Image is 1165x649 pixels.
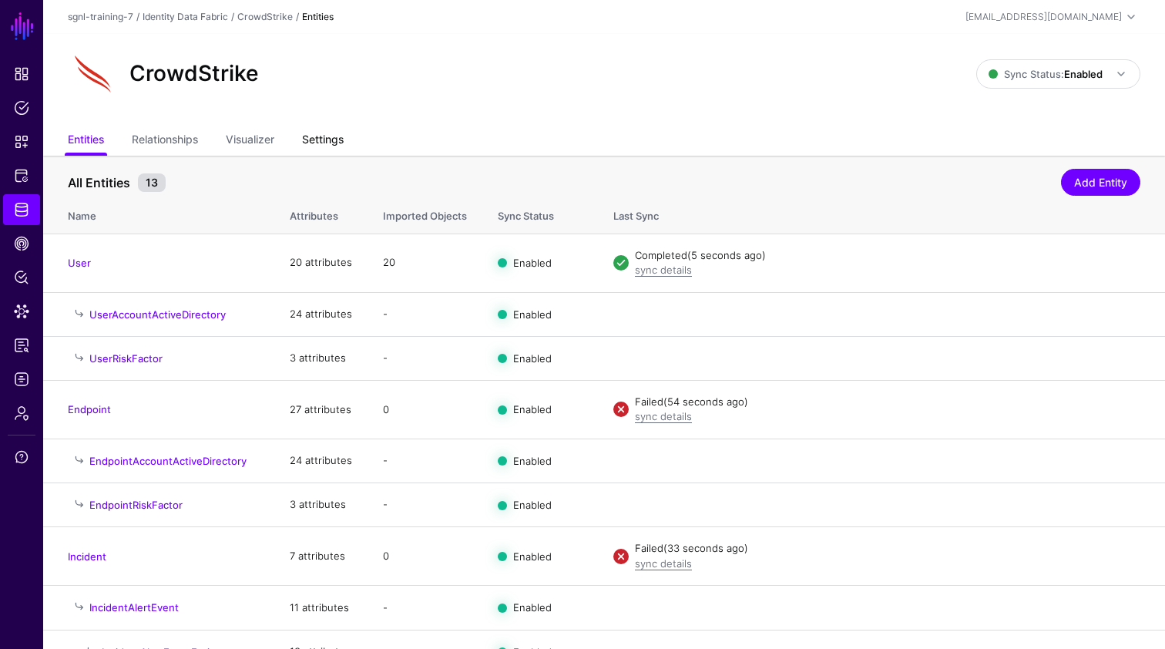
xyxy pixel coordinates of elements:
[635,541,1140,557] div: Failed (33 seconds ago)
[14,168,29,183] span: Protected Systems
[635,410,692,422] a: sync details
[274,586,368,630] td: 11 attributes
[302,11,334,22] strong: Entities
[237,11,293,22] a: CrowdStrike
[14,236,29,251] span: CAEP Hub
[1064,68,1103,80] strong: Enabled
[14,66,29,82] span: Dashboard
[133,10,143,24] div: /
[274,439,368,483] td: 24 attributes
[14,304,29,319] span: Data Lens
[43,193,274,234] th: Name
[513,308,552,320] span: Enabled
[513,601,552,614] span: Enabled
[14,100,29,116] span: Policies
[68,257,91,269] a: User
[3,92,40,123] a: Policies
[635,264,692,276] a: sync details
[3,228,40,259] a: CAEP Hub
[989,68,1103,80] span: Sync Status:
[513,455,552,467] span: Enabled
[3,330,40,361] a: Reports
[368,439,482,483] td: -
[68,403,111,415] a: Endpoint
[3,126,40,157] a: Snippets
[9,9,35,43] a: SGNL
[598,193,1165,234] th: Last Sync
[293,10,302,24] div: /
[1061,169,1140,196] a: Add Entity
[68,126,104,156] a: Entities
[302,126,344,156] a: Settings
[143,11,228,22] a: Identity Data Fabric
[68,49,117,99] img: svg+xml;base64,PHN2ZyB3aWR0aD0iNjQiIGhlaWdodD0iNjQiIHZpZXdCb3g9IjAgMCA2NCA2NCIgZmlsbD0ibm9uZSIgeG...
[3,398,40,429] a: Admin
[368,234,482,292] td: 20
[513,403,552,415] span: Enabled
[635,395,1140,410] div: Failed (54 seconds ago)
[14,270,29,285] span: Policy Lens
[368,336,482,380] td: -
[132,126,198,156] a: Relationships
[89,455,247,467] a: EndpointAccountActiveDirectory
[138,173,166,192] small: 13
[368,380,482,439] td: 0
[513,499,552,511] span: Enabled
[635,248,1140,264] div: Completed (5 seconds ago)
[14,202,29,217] span: Identity Data Fabric
[274,483,368,527] td: 3 attributes
[368,586,482,630] td: -
[368,292,482,336] td: -
[368,193,482,234] th: Imported Objects
[368,483,482,527] td: -
[3,262,40,293] a: Policy Lens
[274,527,368,586] td: 7 attributes
[226,126,274,156] a: Visualizer
[3,194,40,225] a: Identity Data Fabric
[274,292,368,336] td: 24 attributes
[14,338,29,353] span: Reports
[513,550,552,562] span: Enabled
[68,550,106,563] a: Incident
[89,308,226,321] a: UserAccountActiveDirectory
[635,557,692,570] a: sync details
[3,296,40,327] a: Data Lens
[368,527,482,586] td: 0
[228,10,237,24] div: /
[3,160,40,191] a: Protected Systems
[14,405,29,421] span: Admin
[89,601,179,614] a: IncidentAlertEvent
[14,134,29,150] span: Snippets
[513,257,552,269] span: Enabled
[129,61,259,87] h2: CrowdStrike
[14,449,29,465] span: Support
[965,10,1122,24] div: [EMAIL_ADDRESS][DOMAIN_NAME]
[3,59,40,89] a: Dashboard
[274,380,368,439] td: 27 attributes
[64,173,134,192] span: All Entities
[274,193,368,234] th: Attributes
[274,234,368,292] td: 20 attributes
[482,193,598,234] th: Sync Status
[274,336,368,380] td: 3 attributes
[89,499,183,511] a: EndpointRiskFactor
[3,364,40,395] a: Logs
[513,351,552,364] span: Enabled
[89,352,163,365] a: UserRiskFactor
[14,372,29,387] span: Logs
[68,11,133,22] a: sgnl-training-7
